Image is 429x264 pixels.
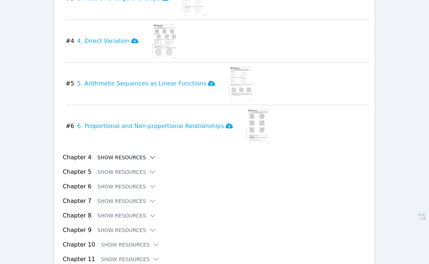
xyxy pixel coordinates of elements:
button: Show Resources [97,183,156,190]
button: Show Resources [97,197,156,205]
button: Show Resources [97,168,156,176]
h3: 4. Direct Variation [77,37,138,45]
img: 5. Arithmetic Sequences as Linear Functions [227,65,255,102]
img: 4. Direct Variation [150,23,178,59]
button: Show Resources [97,154,156,161]
img: 6. Proportional and Non-proportional Relationships [244,108,273,144]
button: Show Resources [97,212,156,219]
button: #55. Arithmetic Sequences as Linear Functions [66,65,221,102]
button: #44. Direct Variation [66,23,144,59]
h3: Chapter 6 [63,182,92,191]
button: Show Resources [101,256,160,263]
h3: Chapter 7 [63,197,92,205]
h3: Chapter 8 [63,211,92,220]
button: Show Resources [97,227,156,234]
button: Show Resources [101,241,160,248]
h3: Chapter 5 [63,168,92,176]
h3: Chapter 10 [63,240,95,249]
h3: Chapter 9 [63,226,92,235]
span: # 4 [66,37,74,45]
button: #66. Proportional and Non-proportional Relationships [66,108,239,144]
h3: Chapter 11 [63,255,95,264]
span: # 6 [66,122,74,131]
h3: 6. Proportional and Non-proportional Relationships [77,122,232,131]
span: # 5 [66,79,74,88]
h3: Chapter 4 [63,153,92,162]
h3: 5. Arithmetic Sequences as Linear Functions [77,79,215,88]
